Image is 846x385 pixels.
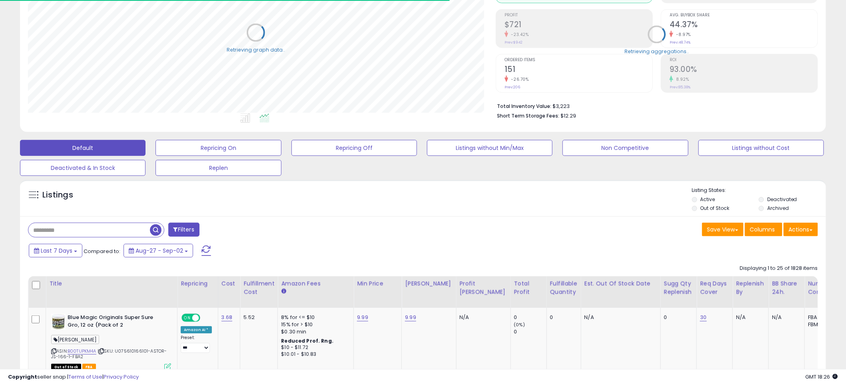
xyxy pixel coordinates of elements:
[156,160,281,176] button: Replen
[357,313,368,321] a: 9.99
[281,337,333,344] b: Reduced Prof. Rng.
[243,314,271,321] div: 5.52
[550,314,575,321] div: 0
[182,315,192,321] span: ON
[281,288,286,295] small: Amazon Fees.
[20,140,146,156] button: Default
[357,279,398,288] div: Min Price
[692,187,826,194] p: Listing States:
[460,314,505,321] div: N/A
[700,196,715,203] label: Active
[664,314,691,321] div: 0
[49,279,174,288] div: Title
[585,279,657,288] div: Est. Out Of Stock Date
[281,314,347,321] div: 8% for <= $10
[702,223,744,236] button: Save View
[514,314,547,321] div: 0
[156,140,281,156] button: Repricing On
[51,348,167,360] span: | SKU: U075610166101-ASTOR-JS-166-1-FBA2
[243,279,274,296] div: Fulfillment Cost
[51,314,66,330] img: 41oKucH56VL._SL40_.jpg
[700,205,730,211] label: Out of Stock
[750,225,775,233] span: Columns
[625,48,689,55] div: Retrieving aggregations..
[124,244,193,257] button: Aug-27 - Sep-02
[227,46,285,54] div: Retrieving graph data..
[281,351,347,358] div: $10.01 - $10.83
[168,223,200,237] button: Filters
[29,244,82,257] button: Last 7 Days
[51,364,81,371] span: All listings that are currently out of stock and unavailable for purchase on Amazon
[68,314,165,331] b: Blue Magic Originals Super Sure Gro, 12 oz (Pack of 2
[68,348,96,355] a: B00TUPKM4A
[42,190,73,201] h5: Listings
[767,196,797,203] label: Deactivated
[784,223,818,236] button: Actions
[104,373,139,381] a: Privacy Policy
[221,313,233,321] a: 3.68
[808,314,834,321] div: FBA: n/a
[736,279,765,296] div: Replenish By
[745,223,782,236] button: Columns
[767,205,789,211] label: Archived
[82,364,96,371] span: FBA
[68,373,102,381] a: Terms of Use
[181,279,215,288] div: Repricing
[460,279,507,296] div: Profit [PERSON_NAME]
[221,279,237,288] div: Cost
[563,140,688,156] button: Non Competitive
[51,335,99,344] span: [PERSON_NAME]
[585,314,654,321] p: N/A
[772,279,801,296] div: BB Share 24h.
[20,160,146,176] button: Deactivated & In Stock
[41,247,72,255] span: Last 7 Days
[808,279,837,296] div: Num of Comp.
[8,373,139,381] div: seller snap | |
[514,328,547,335] div: 0
[199,315,212,321] span: OFF
[181,326,212,333] div: Amazon AI *
[664,279,694,296] div: Sugg Qty Replenish
[427,140,553,156] button: Listings without Min/Max
[8,373,37,381] strong: Copyright
[84,247,120,255] span: Compared to:
[808,321,834,328] div: FBM: n/a
[700,279,729,296] div: Req Days Cover
[740,265,818,272] div: Displaying 1 to 25 of 1828 items
[136,247,183,255] span: Aug-27 - Sep-02
[281,279,350,288] div: Amazon Fees
[698,140,824,156] button: Listings without Cost
[514,279,543,296] div: Total Profit
[514,321,525,328] small: (0%)
[291,140,417,156] button: Repricing Off
[281,328,347,335] div: $0.30 min
[281,321,347,328] div: 15% for > $10
[405,313,416,321] a: 9.99
[405,279,453,288] div: [PERSON_NAME]
[181,335,212,353] div: Preset:
[736,314,762,321] div: N/A
[700,313,706,321] a: 30
[806,373,838,381] span: 2025-09-10 18:26 GMT
[772,314,798,321] div: N/A
[550,279,578,296] div: Fulfillable Quantity
[281,344,347,351] div: $10 - $11.72
[660,276,697,308] th: Please note that this number is a calculation based on your required days of coverage and your ve...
